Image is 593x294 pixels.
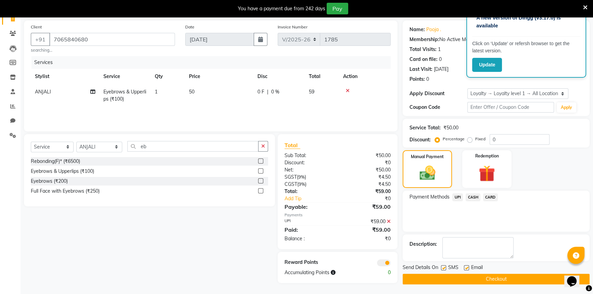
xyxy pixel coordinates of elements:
input: Enter Offer / Coupon Code [467,102,554,113]
button: Checkout [403,274,590,284]
label: Percentage [443,136,465,142]
span: 59 [309,89,314,95]
div: Total: [279,188,338,195]
span: Total [285,142,300,149]
label: Fixed [475,136,485,142]
span: UPI [452,193,463,201]
div: Coupon Code [409,104,467,111]
span: SGST [285,174,297,180]
div: Full Face with Eyebrows (₹250) [31,188,100,195]
div: 0 [439,56,442,63]
span: Payment Methods [409,193,450,201]
span: SMS [448,264,458,272]
a: Add Tip [279,195,348,202]
div: UPI [279,218,338,225]
div: Net: [279,166,338,174]
div: ₹50.00 [443,124,458,131]
input: Search by Name/Mobile/Email/Code [49,33,175,46]
div: Payable: [279,203,338,211]
div: Apply Discount [409,90,467,97]
div: ₹50.00 [338,166,396,174]
p: Click on ‘Update’ or refersh browser to get the latest version. [472,40,580,54]
div: Total Visits: [409,46,437,53]
div: ₹0 [338,235,396,242]
div: [DATE] [434,66,449,73]
button: Update [472,58,502,72]
th: Disc [253,69,305,84]
div: ₹59.00 [338,226,396,234]
div: Service Total: [409,124,441,131]
div: 1 [438,46,441,53]
div: Rebonding(F)* (₹6500) [31,158,80,165]
div: Description: [409,241,437,248]
span: Eyebrows & Upperlips (₹100) [103,89,146,102]
span: 9% [298,174,305,180]
label: Manual Payment [411,154,444,160]
label: Date [185,24,194,30]
iframe: chat widget [564,267,586,287]
label: Client [31,24,42,30]
div: Balance : [279,235,338,242]
span: Send Details On [403,264,438,272]
div: Eyebrows & Upperlips (₹100) [31,168,94,175]
div: ( ) [279,181,338,188]
input: Search or Scan [127,141,258,152]
div: Sub Total: [279,152,338,159]
div: Services [31,56,396,69]
small: searching... [31,47,175,53]
button: +91 [31,33,50,46]
span: 50 [189,89,194,95]
div: ₹59.00 [338,203,396,211]
div: ₹0 [338,159,396,166]
th: Action [339,69,391,84]
span: CASH [466,193,480,201]
span: CARD [483,193,498,201]
p: A new version of Dingg (v3.17.0) is available [476,14,576,29]
div: ₹4.50 [338,181,396,188]
th: Stylist [31,69,99,84]
div: Discount: [279,159,338,166]
span: ANJALI [35,89,51,95]
th: Qty [151,69,185,84]
div: Points: [409,76,425,83]
div: Name: [409,26,425,33]
div: No Active Membership [409,36,583,43]
th: Service [99,69,151,84]
span: | [267,88,268,95]
div: Eyebrows (₹200) [31,178,68,185]
div: ₹50.00 [338,152,396,159]
img: _gift.svg [474,163,500,184]
div: ₹0 [347,195,396,202]
button: Apply [557,102,576,113]
span: 0 F [257,88,264,95]
th: Total [305,69,339,84]
div: Discount: [409,136,431,143]
span: 0 % [271,88,279,95]
span: 1 [155,89,157,95]
div: You have a payment due from 242 days [238,5,325,12]
div: 0 [367,269,396,276]
button: Pay [327,3,348,14]
img: _cash.svg [415,164,440,182]
label: Invoice Number [278,24,307,30]
div: ₹4.50 [338,174,396,181]
div: 0 [426,76,429,83]
div: Last Visit: [409,66,432,73]
th: Price [185,69,253,84]
div: ₹59.00 [338,188,396,195]
a: Pooja . [426,26,441,33]
span: CGST [285,181,297,187]
div: Membership: [409,36,439,43]
div: Payments [285,212,391,218]
span: Email [471,264,483,272]
div: Accumulating Points [279,269,367,276]
span: 9% [299,181,305,187]
div: ₹59.00 [338,218,396,225]
div: ( ) [279,174,338,181]
div: Paid: [279,226,338,234]
div: Reward Points [279,259,338,266]
label: Redemption [475,153,499,159]
div: Card on file: [409,56,438,63]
